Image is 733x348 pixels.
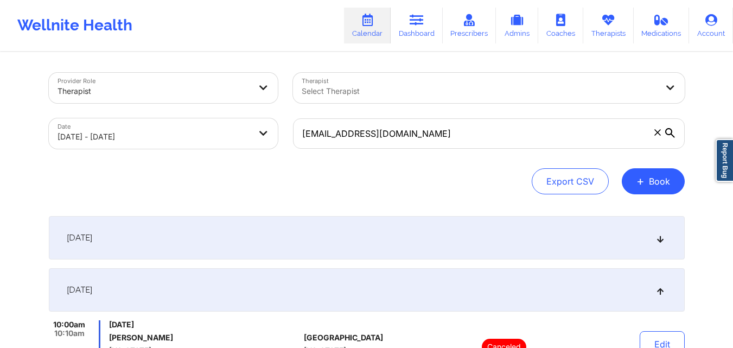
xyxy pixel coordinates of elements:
[293,118,685,149] input: Search by patient email
[53,320,85,329] span: 10:00am
[67,232,92,243] span: [DATE]
[109,333,299,342] h6: [PERSON_NAME]
[391,8,443,43] a: Dashboard
[496,8,538,43] a: Admins
[344,8,391,43] a: Calendar
[634,8,690,43] a: Medications
[58,125,251,149] div: [DATE] - [DATE]
[304,333,383,342] span: [GEOGRAPHIC_DATA]
[67,284,92,295] span: [DATE]
[622,168,685,194] button: +Book
[532,168,609,194] button: Export CSV
[443,8,496,43] a: Prescribers
[689,8,733,43] a: Account
[538,8,583,43] a: Coaches
[716,139,733,182] a: Report Bug
[636,178,645,184] span: +
[58,79,251,103] div: Therapist
[54,329,85,338] span: 10:10am
[109,320,299,329] span: [DATE]
[583,8,634,43] a: Therapists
